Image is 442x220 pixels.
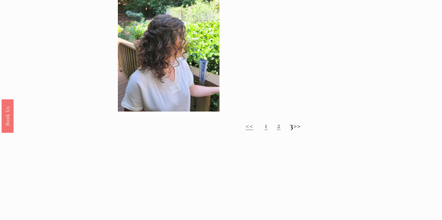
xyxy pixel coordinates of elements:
[118,121,428,131] h2: >>
[2,99,14,133] a: Book Us
[246,120,253,131] a: <<
[277,120,281,131] a: 2
[290,120,293,131] strong: 3
[265,120,268,131] a: 1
